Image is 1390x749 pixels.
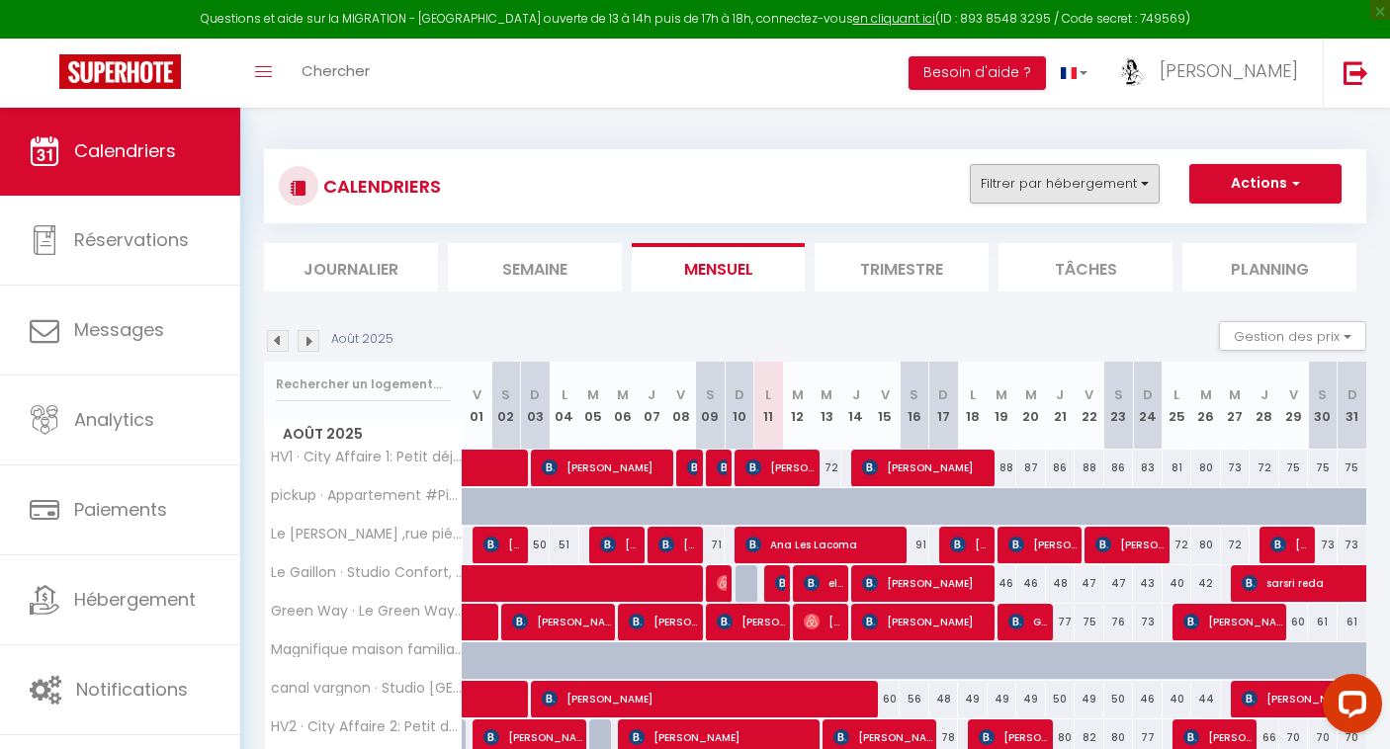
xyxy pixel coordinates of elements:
li: Semaine [448,243,622,291]
span: [PERSON_NAME] [862,449,991,486]
div: 88 [988,450,1017,486]
span: [PERSON_NAME] [745,449,815,486]
li: Tâches [999,243,1173,291]
li: Trimestre [815,243,989,291]
abbr: J [1056,385,1064,404]
span: [PERSON_NAME] [717,449,727,486]
button: Besoin d'aide ? [909,56,1046,90]
th: 03 [521,362,551,450]
span: [PERSON_NAME] [804,603,843,640]
div: 49 [988,681,1017,717]
abbr: V [881,385,890,404]
div: 72 [1163,527,1192,563]
span: [PERSON_NAME] [687,449,697,486]
abbr: V [676,385,685,404]
li: Journalier [264,243,438,291]
div: 61 [1338,604,1367,640]
th: 12 [783,362,813,450]
th: 27 [1221,362,1251,450]
div: 40 [1163,565,1192,602]
th: 10 [725,362,754,450]
span: [PERSON_NAME] [1160,58,1298,83]
div: 75 [1338,450,1367,486]
th: 18 [958,362,988,450]
span: Messages [74,317,164,342]
span: [PERSON_NAME] [1008,526,1078,563]
th: 15 [871,362,901,450]
div: 73 [1338,527,1367,563]
abbr: M [996,385,1007,404]
div: 72 [813,450,842,486]
a: en cliquant ici [853,10,935,27]
th: 06 [608,362,638,450]
th: 19 [988,362,1017,450]
li: Mensuel [632,243,806,291]
div: 51 [550,527,579,563]
div: 47 [1104,565,1134,602]
div: 47 [1075,565,1104,602]
div: 49 [1075,681,1104,717]
abbr: D [1347,385,1357,404]
img: ... [1117,56,1147,86]
span: canal vargnon · Studio [GEOGRAPHIC_DATA] [268,681,466,696]
div: 81 [1163,450,1192,486]
span: Paiements [74,497,167,522]
span: Ana Les Lacoma [745,526,904,563]
img: Super Booking [59,54,181,89]
abbr: J [1260,385,1268,404]
span: [PERSON_NAME] [1095,526,1165,563]
button: Filtrer par hébergement [970,164,1160,204]
div: 73 [1308,527,1338,563]
span: eloinnas [PERSON_NAME] [804,564,843,602]
th: 22 [1075,362,1104,450]
button: Gestion des prix [1219,321,1366,351]
div: 75 [1075,604,1104,640]
a: Chercher [287,39,385,108]
iframe: LiveChat chat widget [1307,666,1390,749]
div: 43 [1133,565,1163,602]
abbr: D [530,385,540,404]
th: 14 [841,362,871,450]
span: Chercher [302,60,370,81]
span: Magnifique maison familiale [268,642,466,657]
abbr: J [648,385,655,404]
div: 40 [1163,681,1192,717]
div: 60 [1279,604,1309,640]
abbr: S [1318,385,1327,404]
div: 83 [1133,450,1163,486]
th: 11 [754,362,784,450]
th: 05 [579,362,609,450]
abbr: V [1289,385,1298,404]
div: 77 [1046,604,1076,640]
img: logout [1344,60,1368,85]
th: 31 [1338,362,1367,450]
abbr: M [587,385,599,404]
span: Le [PERSON_NAME] ,rue piétonne vivante [268,527,466,541]
div: 71 [696,527,726,563]
abbr: M [617,385,629,404]
abbr: S [1114,385,1123,404]
div: 80 [1191,527,1221,563]
span: [PERSON_NAME] [950,526,990,563]
div: 72 [1250,450,1279,486]
abbr: S [706,385,715,404]
span: [PERSON_NAME] [717,603,786,640]
th: 08 [666,362,696,450]
th: 09 [696,362,726,450]
input: Rechercher un logement... [276,367,451,402]
div: 46 [988,565,1017,602]
h3: CALENDRIERS [318,164,441,208]
div: 60 [871,681,901,717]
th: 26 [1191,362,1221,450]
abbr: J [852,385,860,404]
th: 28 [1250,362,1279,450]
span: [PERSON_NAME] [1183,603,1282,640]
abbr: L [970,385,976,404]
abbr: V [473,385,481,404]
div: 87 [1016,450,1046,486]
div: 80 [1191,450,1221,486]
div: 42 [1191,565,1221,602]
span: HV1 · City Affaire 1: Petit déjeuner offert, hypercentre [268,450,466,464]
div: 48 [1046,565,1076,602]
div: 50 [1046,681,1076,717]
